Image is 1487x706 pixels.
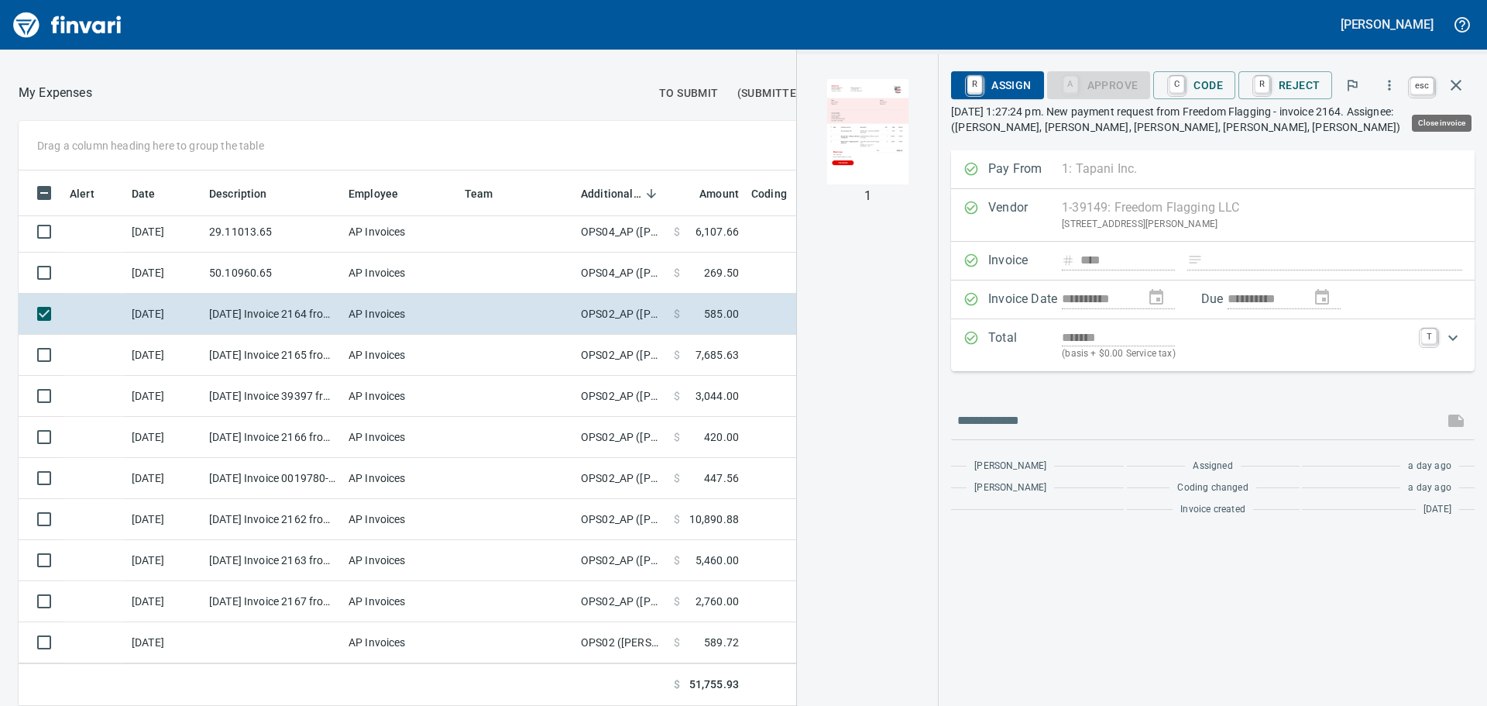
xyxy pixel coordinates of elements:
[9,6,125,43] img: Finvari
[575,458,668,499] td: OPS02_AP ([PERSON_NAME], [PERSON_NAME], [PERSON_NAME], [PERSON_NAME])
[125,335,203,376] td: [DATE]
[1341,16,1434,33] h5: [PERSON_NAME]
[125,458,203,499] td: [DATE]
[37,138,264,153] p: Drag a column heading here to group the table
[575,335,668,376] td: OPS02_AP ([PERSON_NAME], [PERSON_NAME], [PERSON_NAME], [PERSON_NAME])
[342,253,458,294] td: AP Invoices
[674,347,680,363] span: $
[125,499,203,540] td: [DATE]
[695,347,739,363] span: 7,685.63
[963,72,1031,98] span: Assign
[695,553,739,568] span: 5,460.00
[674,677,680,693] span: $
[203,335,342,376] td: [DATE] Invoice 2165 from Freedom Flagging LLC (1-39149)
[659,84,719,103] span: To Submit
[125,622,203,663] td: [DATE]
[575,376,668,417] td: OPS02_AP ([PERSON_NAME], [PERSON_NAME], [PERSON_NAME], [PERSON_NAME])
[203,540,342,581] td: [DATE] Invoice 2163 from Freedom Flagging LLC (1-39149)
[815,79,920,184] img: Page 1
[674,511,680,527] span: $
[575,622,668,663] td: OPS02 ([PERSON_NAME], [PERSON_NAME], [PERSON_NAME], [PERSON_NAME])
[342,335,458,376] td: AP Invoices
[704,306,739,322] span: 585.00
[695,224,739,239] span: 6,107.66
[988,329,1062,362] p: Total
[1410,77,1434,95] a: esc
[203,581,342,622] td: [DATE] Invoice 2167 from Freedom Flagging LLC (1-39149)
[1180,502,1245,518] span: Invoice created
[125,294,203,335] td: [DATE]
[751,184,807,203] span: Coding
[974,459,1046,474] span: [PERSON_NAME]
[125,581,203,622] td: [DATE]
[125,212,203,253] td: [DATE]
[1169,76,1184,93] a: C
[70,184,94,203] span: Alert
[575,294,668,335] td: OPS02_AP ([PERSON_NAME], [PERSON_NAME], [PERSON_NAME], [PERSON_NAME])
[342,458,458,499] td: AP Invoices
[1421,329,1437,344] a: T
[209,184,267,203] span: Description
[674,265,680,281] span: $
[342,212,458,253] td: AP Invoices
[575,499,668,540] td: OPS02_AP ([PERSON_NAME], [PERSON_NAME], [PERSON_NAME], [PERSON_NAME])
[951,104,1475,135] p: [DATE] 1:27:24 pm. New payment request from Freedom Flagging - invoice 2164. Assignee: ([PERSON_N...
[203,376,342,417] td: [DATE] Invoice 39397 from National Railroad Safety Services Inc (1-38715)
[342,622,458,663] td: AP Invoices
[967,76,982,93] a: R
[1166,72,1223,98] span: Code
[704,470,739,486] span: 447.56
[203,253,342,294] td: 50.10960.65
[704,429,739,445] span: 420.00
[342,417,458,458] td: AP Invoices
[203,417,342,458] td: [DATE] Invoice 2166 from Freedom Flagging LLC (1-39149)
[1238,71,1332,99] button: RReject
[974,480,1046,496] span: [PERSON_NAME]
[751,184,787,203] span: Coding
[349,184,418,203] span: Employee
[674,470,680,486] span: $
[951,71,1043,99] button: RAssign
[465,184,493,203] span: Team
[1062,346,1412,362] p: (basis + $0.00 Service tax)
[575,212,668,253] td: OPS04_AP ([PERSON_NAME], [PERSON_NAME], [PERSON_NAME], [PERSON_NAME], [PERSON_NAME])
[1423,502,1451,518] span: [DATE]
[342,581,458,622] td: AP Invoices
[695,388,739,404] span: 3,044.00
[342,499,458,540] td: AP Invoices
[864,187,871,205] p: 1
[209,184,287,203] span: Description
[951,319,1475,371] div: Expand
[125,376,203,417] td: [DATE]
[132,184,156,203] span: Date
[125,253,203,294] td: [DATE]
[19,84,92,102] nav: breadcrumb
[342,294,458,335] td: AP Invoices
[575,581,668,622] td: OPS02_AP ([PERSON_NAME], [PERSON_NAME], [PERSON_NAME], [PERSON_NAME])
[342,376,458,417] td: AP Invoices
[125,540,203,581] td: [DATE]
[203,212,342,253] td: 29.11013.65
[689,677,739,693] span: 51,755.93
[1255,76,1269,93] a: R
[575,540,668,581] td: OPS02_AP ([PERSON_NAME], [PERSON_NAME], [PERSON_NAME], [PERSON_NAME])
[689,511,739,527] span: 10,890.88
[1408,459,1451,474] span: a day ago
[1337,12,1437,36] button: [PERSON_NAME]
[704,635,739,650] span: 589.72
[581,184,661,203] span: Additional Reviewer
[674,224,680,239] span: $
[125,417,203,458] td: [DATE]
[1153,71,1235,99] button: CCode
[132,184,176,203] span: Date
[674,553,680,568] span: $
[349,184,398,203] span: Employee
[70,184,115,203] span: Alert
[1251,72,1320,98] span: Reject
[674,635,680,650] span: $
[581,184,641,203] span: Additional Reviewer
[1177,480,1248,496] span: Coding changed
[1193,459,1232,474] span: Assigned
[575,253,668,294] td: OPS04_AP ([PERSON_NAME], [PERSON_NAME], [PERSON_NAME], [PERSON_NAME], [PERSON_NAME])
